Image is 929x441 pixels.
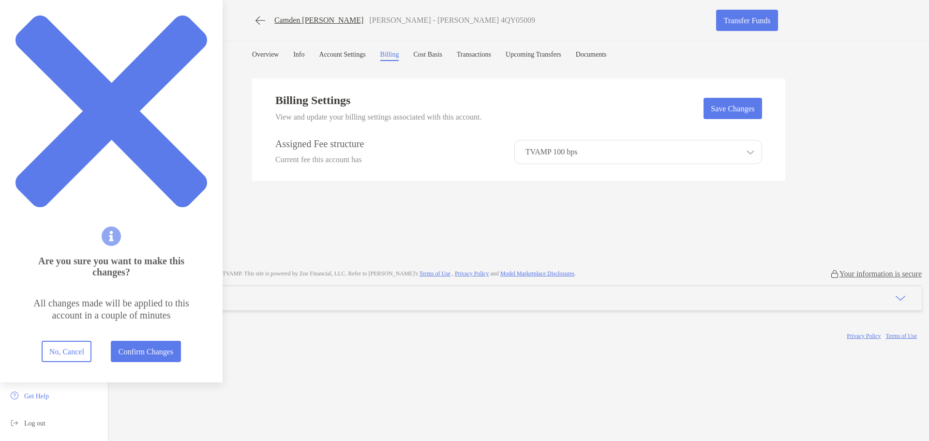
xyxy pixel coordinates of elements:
p: All changes made will be applied to this account in a couple of minutes [30,297,193,321]
button: No, Cancel [42,341,91,362]
img: close modal icon [15,15,207,207]
img: blue information icon [102,227,121,246]
button: Confirm Changes [111,341,180,362]
h6: Are you sure you want to make this changes? [30,256,193,278]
